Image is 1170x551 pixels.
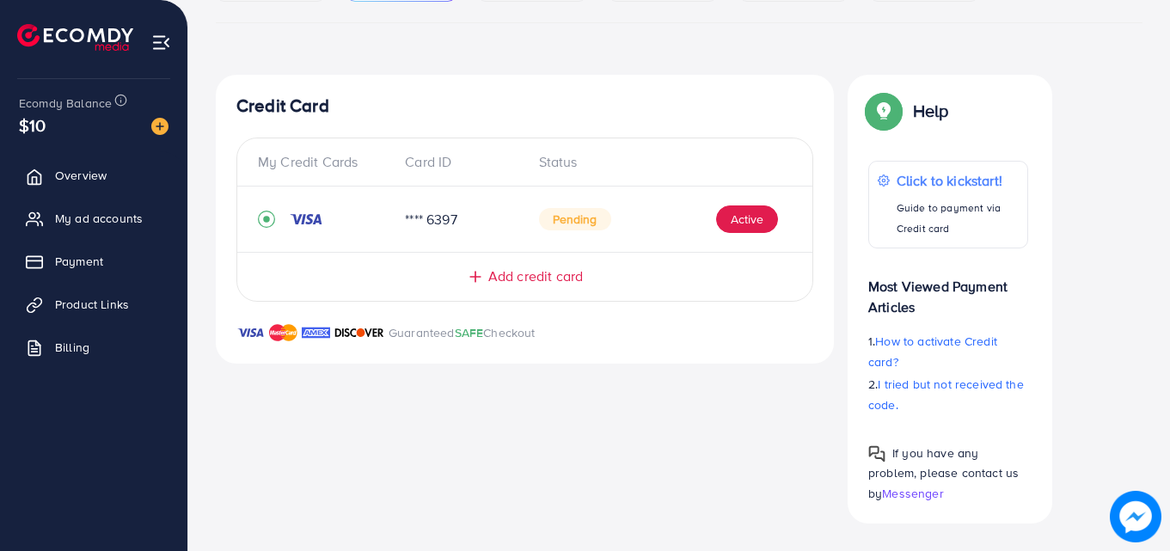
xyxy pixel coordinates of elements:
[913,101,949,121] p: Help
[55,210,143,227] span: My ad accounts
[55,167,107,184] span: Overview
[868,376,1024,413] span: I tried but not received the code.
[897,170,1019,191] p: Click to kickstart!
[868,333,997,370] span: How to activate Credit card?
[389,322,536,343] p: Guaranteed Checkout
[334,322,384,343] img: brand
[455,324,484,341] span: SAFE
[55,296,129,313] span: Product Links
[19,95,112,112] span: Ecomdy Balance
[55,253,103,270] span: Payment
[13,201,175,236] a: My ad accounts
[539,208,611,230] span: Pending
[868,262,1028,317] p: Most Viewed Payment Articles
[897,198,1019,239] p: Guide to payment via Credit card
[151,33,171,52] img: menu
[13,330,175,364] a: Billing
[236,322,265,343] img: brand
[868,445,885,462] img: Popup guide
[289,212,323,226] img: credit
[55,339,89,356] span: Billing
[391,152,524,172] div: Card ID
[302,322,330,343] img: brand
[17,24,133,51] img: logo
[525,152,793,172] div: Status
[258,152,391,172] div: My Credit Cards
[269,322,297,343] img: brand
[13,287,175,321] a: Product Links
[488,266,583,286] span: Add credit card
[716,205,778,233] button: Active
[236,95,813,117] h4: Credit Card
[1110,491,1161,542] img: image
[882,485,943,502] span: Messenger
[13,244,175,279] a: Payment
[868,444,1019,501] span: If you have any problem, please contact us by
[868,95,899,126] img: Popup guide
[868,374,1028,415] p: 2.
[151,118,168,135] img: image
[868,331,1028,372] p: 1.
[13,158,175,193] a: Overview
[19,113,46,138] span: $10
[258,211,275,228] svg: record circle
